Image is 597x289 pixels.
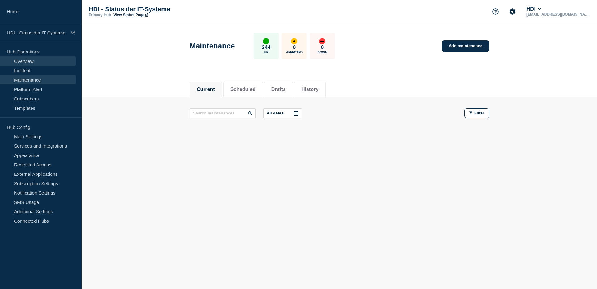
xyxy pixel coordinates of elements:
h1: Maintenance [190,42,235,50]
input: Search maintenances [190,108,256,118]
p: HDI - Status der IT-Systeme [7,30,67,35]
p: 0 [321,44,324,51]
button: History [301,87,318,92]
button: Scheduled [230,87,256,92]
p: Affected [286,51,303,54]
button: Drafts [271,87,286,92]
p: Up [264,51,268,54]
p: [EMAIL_ADDRESS][DOMAIN_NAME] [525,12,590,17]
button: Filter [464,108,489,118]
button: Account settings [506,5,519,18]
button: Support [489,5,502,18]
p: All dates [267,111,284,115]
a: Add maintenance [442,40,489,52]
p: Primary Hub [89,13,111,17]
p: 0 [293,44,296,51]
p: HDI - Status der IT-Systeme [89,6,214,13]
div: affected [291,38,297,44]
button: HDI [525,6,543,12]
p: 344 [262,44,270,51]
p: Down [318,51,328,54]
a: View Status Page [113,13,148,17]
button: All dates [263,108,302,118]
div: down [319,38,325,44]
div: up [263,38,269,44]
span: Filter [474,111,484,115]
button: Current [197,87,215,92]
